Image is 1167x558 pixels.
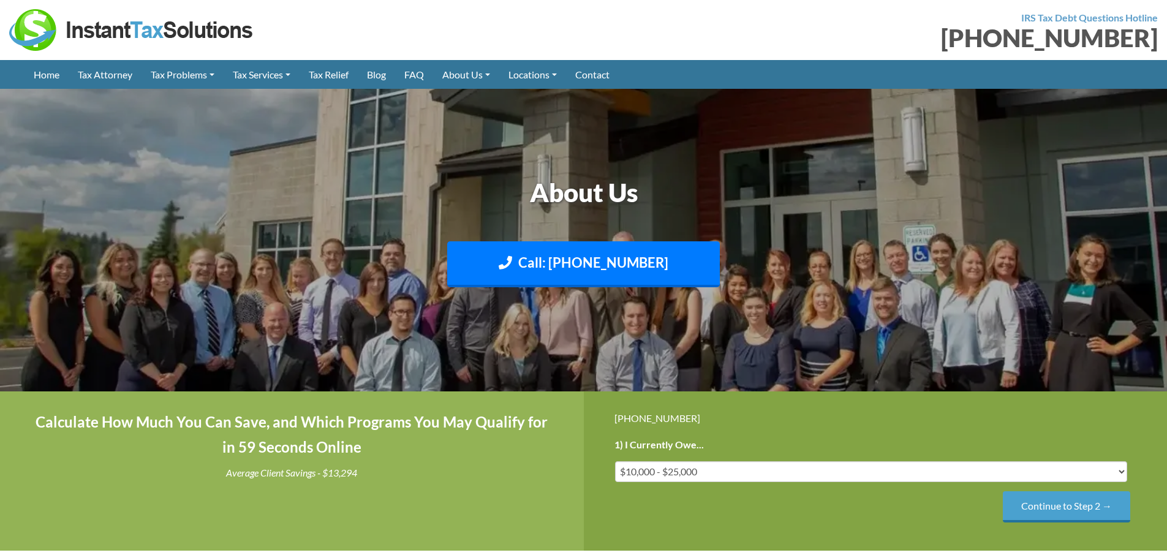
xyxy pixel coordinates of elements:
[25,60,69,89] a: Home
[142,60,224,89] a: Tax Problems
[593,26,1158,50] div: [PHONE_NUMBER]
[395,60,433,89] a: FAQ
[31,410,553,460] h4: Calculate How Much You Can Save, and Which Programs You May Qualify for in 59 Seconds Online
[224,60,300,89] a: Tax Services
[433,60,499,89] a: About Us
[1021,12,1158,23] strong: IRS Tax Debt Questions Hotline
[499,60,566,89] a: Locations
[244,175,924,211] h1: About Us
[614,439,704,451] label: 1) I Currently Owe...
[566,60,619,89] a: Contact
[226,467,357,478] i: Average Client Savings - $13,294
[69,60,142,89] a: Tax Attorney
[9,9,254,51] img: Instant Tax Solutions Logo
[358,60,395,89] a: Blog
[1003,491,1130,522] input: Continue to Step 2 →
[614,410,1137,426] div: [PHONE_NUMBER]
[447,241,720,287] a: Call: [PHONE_NUMBER]
[300,60,358,89] a: Tax Relief
[9,23,254,34] a: Instant Tax Solutions Logo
